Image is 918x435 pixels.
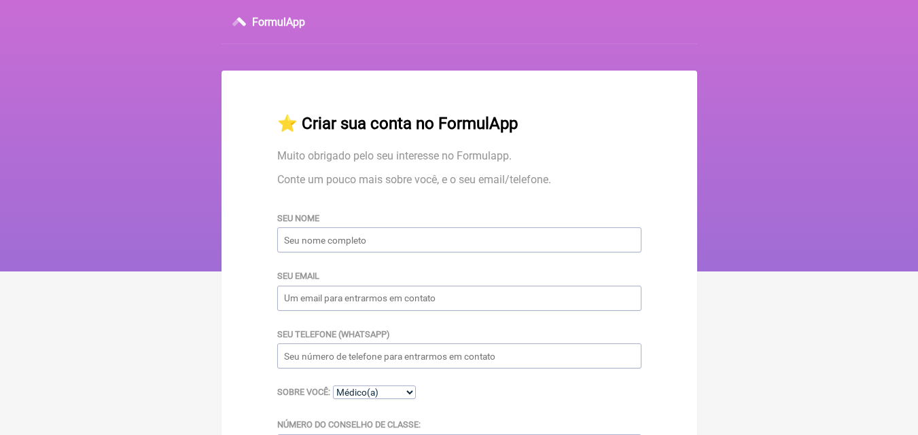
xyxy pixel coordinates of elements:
p: Muito obrigado pelo seu interesse no Formulapp. [277,149,641,162]
input: Seu número de telefone para entrarmos em contato [277,343,641,368]
p: Conte um pouco mais sobre você, e o seu email/telefone. [277,173,641,186]
input: Um email para entrarmos em contato [277,286,641,311]
label: Seu email [277,271,319,281]
h3: FormulApp [252,16,305,29]
label: Número do Conselho de Classe: [277,419,421,430]
label: Seu nome [277,213,319,223]
input: Seu nome completo [277,227,641,252]
h2: ⭐️ Criar sua conta no FormulApp [277,114,641,133]
label: Seu telefone (WhatsApp) [277,329,389,339]
label: Sobre você: [277,387,330,397]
